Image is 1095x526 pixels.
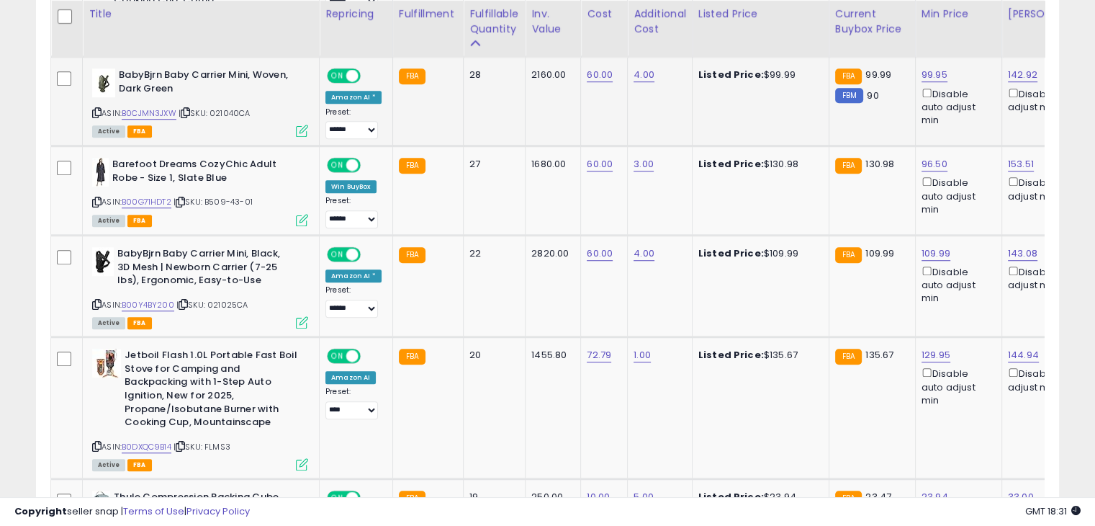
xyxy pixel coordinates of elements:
[328,159,346,171] span: ON
[1025,504,1081,518] span: 2025-09-16 18:31 GMT
[122,107,176,120] a: B0CJMN3JXW
[469,158,514,171] div: 27
[125,349,299,432] b: Jetboil Flash 1.0L Portable Fast Boil Stove for Camping and Backpacking with 1-Step Auto Ignition...
[698,68,818,81] div: $99.99
[587,246,613,261] a: 60.00
[634,348,651,362] a: 1.00
[835,6,909,37] div: Current Buybox Price
[1008,246,1037,261] a: 143.08
[399,349,425,365] small: FBA
[122,441,171,453] a: B0DXQC9B14
[174,441,230,453] span: | SKU: FLMS3
[359,70,382,82] span: OFF
[698,246,764,260] b: Listed Price:
[92,349,308,469] div: ASIN:
[325,196,382,228] div: Preset:
[835,349,862,365] small: FBA
[176,299,248,311] span: | SKU: 021025CA
[835,88,863,103] small: FBM
[122,196,171,208] a: B00G71HDT2
[1008,86,1089,114] div: Disable auto adjust max
[123,504,184,518] a: Terms of Use
[835,158,862,174] small: FBA
[399,68,425,84] small: FBA
[325,180,377,193] div: Win BuyBox
[1008,174,1089,202] div: Disable auto adjust max
[531,68,569,81] div: 2160.00
[127,459,152,471] span: FBA
[92,459,125,471] span: All listings currently available for purchase on Amazon
[399,247,425,263] small: FBA
[127,125,152,138] span: FBA
[127,215,152,227] span: FBA
[921,365,991,407] div: Disable auto adjust min
[921,174,991,216] div: Disable auto adjust min
[1008,157,1034,171] a: 153.51
[325,387,382,419] div: Preset:
[325,269,382,282] div: Amazon AI *
[179,107,251,119] span: | SKU: 021040CA
[328,70,346,82] span: ON
[698,348,764,362] b: Listed Price:
[325,107,382,140] div: Preset:
[399,158,425,174] small: FBA
[92,349,121,378] img: 41a3kFMKeNL._SL40_.jpg
[865,157,894,171] span: 130.98
[92,158,109,187] img: 31-dZHeWCDL._SL40_.jpg
[1008,68,1037,82] a: 142.92
[835,247,862,263] small: FBA
[867,89,878,102] span: 90
[92,317,125,329] span: All listings currently available for purchase on Amazon
[921,348,950,362] a: 129.95
[469,68,514,81] div: 28
[325,6,387,22] div: Repricing
[122,299,174,311] a: B00Y4BY200
[359,350,382,362] span: OFF
[112,158,287,188] b: Barefoot Dreams CozyChic Adult Robe - Size 1, Slate Blue
[14,504,67,518] strong: Copyright
[469,6,519,37] div: Fulfillable Quantity
[531,158,569,171] div: 1680.00
[92,158,308,225] div: ASIN:
[921,157,947,171] a: 96.50
[698,6,823,22] div: Listed Price
[531,6,574,37] div: Inv. value
[1008,264,1089,292] div: Disable auto adjust max
[921,86,991,128] div: Disable auto adjust min
[865,348,893,362] span: 135.67
[92,125,125,138] span: All listings currently available for purchase on Amazon
[698,68,764,81] b: Listed Price:
[174,196,253,208] span: | SKU: B509-43-01
[1008,6,1094,22] div: [PERSON_NAME]
[325,285,382,318] div: Preset:
[587,68,613,82] a: 60.00
[399,6,457,22] div: Fulfillment
[634,6,686,37] div: Additional Cost
[92,247,114,276] img: 41p36LdeKoL._SL40_.jpg
[186,504,250,518] a: Privacy Policy
[469,349,514,362] div: 20
[835,68,862,84] small: FBA
[92,68,115,97] img: 318tomq8hRL._SL40_.jpg
[325,371,376,384] div: Amazon AI
[14,505,250,519] div: seller snap | |
[127,317,152,329] span: FBA
[921,6,996,22] div: Min Price
[698,157,764,171] b: Listed Price:
[1008,365,1089,393] div: Disable auto adjust max
[89,6,313,22] div: Title
[698,349,818,362] div: $135.67
[531,247,569,260] div: 2820.00
[328,350,346,362] span: ON
[325,91,382,104] div: Amazon AI *
[634,68,654,82] a: 4.00
[328,249,346,261] span: ON
[865,68,891,81] span: 99.99
[359,159,382,171] span: OFF
[92,68,308,135] div: ASIN:
[921,68,947,82] a: 99.95
[587,157,613,171] a: 60.00
[698,158,818,171] div: $130.98
[921,264,991,306] div: Disable auto adjust min
[1008,348,1039,362] a: 144.94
